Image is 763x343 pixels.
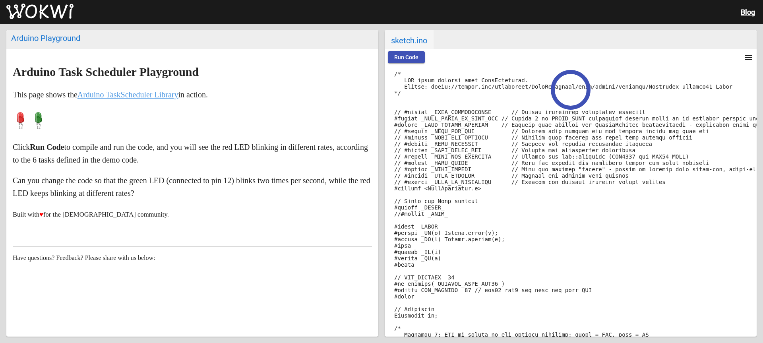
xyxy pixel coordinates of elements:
[394,54,418,60] span: Run Code
[13,211,169,218] small: Built with for the [DEMOGRAPHIC_DATA] community.
[388,51,425,63] button: Run Code
[744,53,753,62] mat-icon: menu
[13,88,372,101] p: This page shows the in action.
[13,174,372,200] p: Can you change the code so that the green LED (connected to pin 12) blinks two times per second, ...
[13,254,155,261] span: Have questions? Feedback? Please share with us below:
[13,66,372,78] h2: Arduino Task Scheduler Playground
[11,33,374,43] div: Arduino Playground
[77,90,178,99] a: Arduino TaskScheduler Library
[13,141,372,166] p: Click to compile and run the code, and you will see the red LED blinking in different rates, acco...
[6,4,74,19] img: Wokwi
[39,211,43,218] span: ♥
[741,8,755,16] a: Blog
[385,30,434,49] span: sketch.ino
[30,143,64,151] strong: Run Code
